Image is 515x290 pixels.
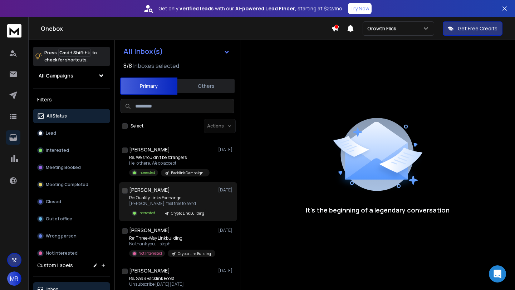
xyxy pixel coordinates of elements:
[367,25,399,32] p: Growth Flick
[129,267,170,274] h1: [PERSON_NAME]
[306,205,450,215] p: It’s the beginning of a legendary conversation
[133,61,179,70] h3: Inboxes selected
[171,170,205,176] p: Backlink Campaign For SEO Agencies
[7,24,21,37] img: logo
[171,211,204,216] p: Crypto Link Building
[129,195,209,201] p: Re: Quality Links Exchange
[129,160,210,166] p: Hello there, We do accept
[129,276,215,281] p: Re: SaaS Backlink Boost
[131,123,143,129] label: Select
[177,78,235,94] button: Others
[33,143,110,157] button: Interested
[7,271,21,286] button: MR
[129,235,215,241] p: Re: Three-Way Linkbuilding
[123,61,132,70] span: 8 / 8
[46,182,88,187] p: Meeting Completed
[46,233,77,239] p: Wrong person
[123,48,163,55] h1: All Inbox(s)
[489,265,506,282] div: Open Intercom Messenger
[129,227,170,234] h1: [PERSON_NAME]
[178,251,211,256] p: Crypto Link Building
[138,210,155,216] p: Interested
[46,216,72,222] p: Out of office
[129,201,209,206] p: [PERSON_NAME], feel free to send
[44,49,97,64] p: Press to check for shortcuts.
[33,177,110,192] button: Meeting Completed
[218,147,234,152] p: [DATE]
[458,25,497,32] p: Get Free Credits
[33,212,110,226] button: Out of office
[218,268,234,274] p: [DATE]
[138,170,155,175] p: Interested
[443,21,502,36] button: Get Free Credits
[350,5,369,12] p: Try Now
[129,241,215,247] p: No thank you. – steph
[46,165,81,170] p: Meeting Booked
[180,5,214,12] strong: verified leads
[218,187,234,193] p: [DATE]
[46,199,61,205] p: Closed
[33,126,110,140] button: Lead
[46,250,78,256] p: Not Interested
[120,77,177,95] button: Primary
[41,24,331,33] h1: Onebox
[33,246,110,260] button: Not Interested
[118,44,236,59] button: All Inbox(s)
[58,49,91,57] span: Cmd + Shift + k
[33,160,110,175] button: Meeting Booked
[33,69,110,83] button: All Campaigns
[129,155,210,160] p: Re: We shouldn't be strangers
[33,95,110,105] h3: Filters
[46,130,56,136] p: Lead
[46,147,69,153] p: Interested
[33,109,110,123] button: All Status
[348,3,372,14] button: Try Now
[138,251,162,256] p: Not Interested
[129,146,170,153] h1: [PERSON_NAME]
[46,113,67,119] p: All Status
[33,195,110,209] button: Closed
[158,5,342,12] p: Get only with our starting at $22/mo
[39,72,73,79] h1: All Campaigns
[218,227,234,233] p: [DATE]
[37,262,73,269] h3: Custom Labels
[33,229,110,243] button: Wrong person
[129,281,215,287] p: Unsubscribe [DATE][DATE]
[235,5,296,12] strong: AI-powered Lead Finder,
[129,186,170,194] h1: [PERSON_NAME]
